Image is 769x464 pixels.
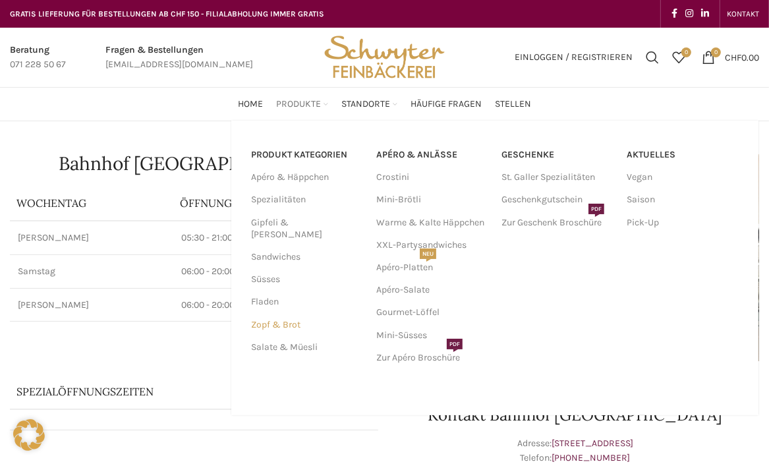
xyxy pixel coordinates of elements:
bdi: 0.00 [725,51,759,63]
span: Einloggen / Registrieren [515,53,633,62]
p: [PERSON_NAME] [18,231,165,245]
a: Gourmet-Löffel [376,301,488,324]
h1: Bahnhof [GEOGRAPHIC_DATA] [10,154,378,173]
a: Zur Apéro BroschürePDF [376,347,488,369]
a: Apéro-Salate [376,279,488,301]
a: Suchen [639,44,666,71]
a: 0 CHF0.00 [695,44,766,71]
p: [PERSON_NAME] [18,299,165,312]
span: Produkte [276,98,321,111]
div: Main navigation [3,91,766,117]
a: PRODUKT KATEGORIEN [251,144,360,166]
a: Standorte [341,91,397,117]
div: Secondary navigation [720,1,766,27]
span: PDF [588,204,604,214]
a: Mini-Brötli [376,188,488,211]
a: Vegan [627,166,739,188]
a: St. Galler Spezialitäten [501,166,613,188]
a: Zopf & Brot [251,314,360,336]
a: Facebook social link [668,5,681,23]
a: Apéro & Häppchen [251,166,360,188]
p: Spezialöffnungszeiten [16,384,336,399]
a: Stellen [495,91,531,117]
a: Site logo [320,51,449,62]
a: Home [238,91,263,117]
a: Linkedin social link [697,5,713,23]
a: Saison [627,188,739,211]
span: CHF [725,51,741,63]
a: 0 [666,44,692,71]
a: Infobox link [105,43,253,72]
p: ÖFFNUNGSZEITEN [180,196,371,210]
div: Meine Wunschliste [666,44,692,71]
a: Apéro-PlattenNEU [376,256,488,279]
span: Home [238,98,263,111]
a: Crostini [376,166,488,188]
img: Bäckerei Schwyter [320,28,449,87]
span: KONTAKT [727,9,759,18]
span: NEU [420,248,436,259]
h2: Kontakt Bahnhof [GEOGRAPHIC_DATA] [391,407,760,423]
a: Einloggen / Registrieren [508,44,639,71]
a: APÉRO & ANLÄSSE [376,144,488,166]
span: 0 [681,47,691,57]
a: Pick-Up [627,212,739,234]
a: Instagram social link [681,5,697,23]
a: XXL-Partysandwiches [376,234,488,256]
a: Zur Geschenk BroschürePDF [501,212,613,234]
span: Standorte [341,98,390,111]
a: [STREET_ADDRESS] [552,438,633,449]
p: 06:00 - 20:00 Uhr [181,265,370,278]
a: [PHONE_NUMBER] [552,452,630,463]
a: Süsses [251,268,360,291]
p: Samstag [18,265,165,278]
a: Geschenkgutschein [501,188,613,211]
a: Spezialitäten [251,188,360,211]
span: PDF [447,339,463,349]
a: Häufige Fragen [411,91,482,117]
a: KONTAKT [727,1,759,27]
a: Fladen [251,291,360,313]
a: Sandwiches [251,246,360,268]
span: Stellen [495,98,531,111]
a: Aktuelles [627,144,739,166]
a: Infobox link [10,43,66,72]
a: Salate & Müesli [251,336,360,359]
span: Häufige Fragen [411,98,482,111]
span: 0 [711,47,721,57]
a: Warme & Kalte Häppchen [376,212,488,234]
a: Geschenke [501,144,613,166]
p: 06:00 - 20:00 Uhr [181,299,370,312]
p: 05:30 - 21:00 Uhr [181,231,370,245]
p: Wochentag [16,196,167,210]
a: Produkte [276,91,328,117]
a: Gipfeli & [PERSON_NAME] [251,212,360,246]
span: GRATIS LIEFERUNG FÜR BESTELLUNGEN AB CHF 150 - FILIALABHOLUNG IMMER GRATIS [10,9,324,18]
a: Mini-Süsses [376,324,488,347]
